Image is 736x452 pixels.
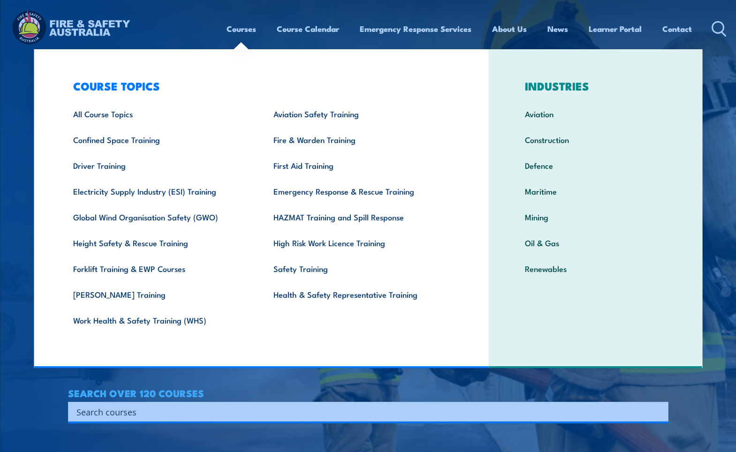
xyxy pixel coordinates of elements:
a: Aviation [510,101,681,127]
a: About Us [492,16,527,41]
a: Courses [227,16,256,41]
a: Course Calendar [277,16,339,41]
a: All Course Topics [59,101,259,127]
h3: INDUSTRIES [510,79,681,92]
a: Confined Space Training [59,127,259,152]
a: Electricity Supply Industry (ESI) Training [59,178,259,204]
a: Emergency Response Services [360,16,471,41]
a: Height Safety & Rescue Training [59,230,259,256]
h3: COURSE TOPICS [59,79,459,92]
a: Mining [510,204,681,230]
a: Aviation Safety Training [259,101,459,127]
a: First Aid Training [259,152,459,178]
a: High Risk Work Licence Training [259,230,459,256]
button: Search magnifier button [652,405,665,418]
a: Defence [510,152,681,178]
form: Search form [78,405,650,418]
a: Driver Training [59,152,259,178]
a: Renewables [510,256,681,281]
a: Oil & Gas [510,230,681,256]
a: Health & Safety Representative Training [259,281,459,307]
a: Maritime [510,178,681,204]
a: [PERSON_NAME] Training [59,281,259,307]
a: News [547,16,568,41]
a: HAZMAT Training and Spill Response [259,204,459,230]
input: Search input [76,405,648,419]
a: Forklift Training & EWP Courses [59,256,259,281]
a: Global Wind Organisation Safety (GWO) [59,204,259,230]
a: Fire & Warden Training [259,127,459,152]
a: Safety Training [259,256,459,281]
a: Contact [662,16,692,41]
a: Emergency Response & Rescue Training [259,178,459,204]
a: Construction [510,127,681,152]
a: Work Health & Safety Training (WHS) [59,307,259,333]
h4: SEARCH OVER 120 COURSES [68,388,668,398]
a: Learner Portal [589,16,642,41]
